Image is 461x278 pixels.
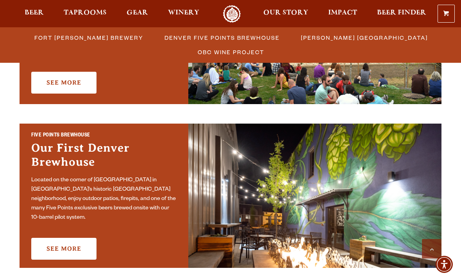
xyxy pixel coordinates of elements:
[436,256,453,273] div: Accessibility Menu
[198,46,264,58] span: OBC Wine Project
[377,10,426,16] span: Beer Finder
[323,5,362,23] a: Impact
[34,32,143,43] span: Fort [PERSON_NAME] Brewery
[301,32,428,43] span: [PERSON_NAME] [GEOGRAPHIC_DATA]
[193,46,268,58] a: OBC Wine Project
[217,5,247,23] a: Odell Home
[164,32,280,43] span: Denver Five Points Brewhouse
[328,10,357,16] span: Impact
[258,5,313,23] a: Our Story
[25,10,44,16] span: Beer
[163,5,204,23] a: Winery
[31,176,177,223] p: Located on the corner of [GEOGRAPHIC_DATA] in [GEOGRAPHIC_DATA]’s historic [GEOGRAPHIC_DATA] neig...
[168,10,199,16] span: Winery
[122,5,153,23] a: Gear
[64,10,107,16] span: Taprooms
[160,32,284,43] a: Denver Five Points Brewhouse
[31,132,177,141] h2: Five Points Brewhouse
[422,239,441,259] a: Scroll to top
[31,72,96,94] a: See More
[188,124,441,268] img: Promo Card Aria Label'
[372,5,431,23] a: Beer Finder
[296,32,432,43] a: [PERSON_NAME] [GEOGRAPHIC_DATA]
[30,32,147,43] a: Fort [PERSON_NAME] Brewery
[59,5,112,23] a: Taprooms
[127,10,148,16] span: Gear
[31,141,177,173] h3: Our First Denver Brewhouse
[20,5,49,23] a: Beer
[31,238,96,260] a: See More
[263,10,308,16] span: Our Story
